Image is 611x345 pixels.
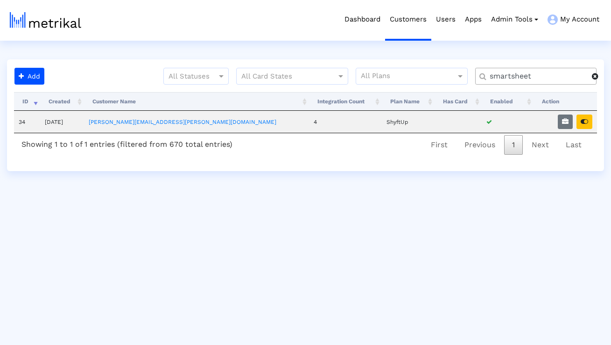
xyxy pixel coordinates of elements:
td: ShyftUp [382,111,435,133]
a: Last [558,135,590,155]
td: 34 [14,111,40,133]
a: First [423,135,456,155]
input: All Card States [241,71,326,83]
th: Customer Name: activate to sort column ascending [84,92,309,111]
a: Next [524,135,557,155]
td: 4 [309,111,382,133]
button: Add [14,68,44,85]
th: Created: activate to sort column ascending [40,92,84,111]
input: All Plans [361,71,457,83]
th: Has Card: activate to sort column ascending [435,92,482,111]
th: Action [534,92,597,111]
td: [DATE] [40,111,84,133]
input: Customer Name [483,72,592,81]
a: Previous [456,135,503,155]
img: metrical-logo-light.png [10,12,81,28]
th: Enabled: activate to sort column ascending [482,92,534,111]
div: Showing 1 to 1 of 1 entries (filtered from 670 total entries) [14,133,240,152]
th: ID: activate to sort column ascending [14,92,40,111]
th: Plan Name: activate to sort column ascending [382,92,435,111]
th: Integration Count: activate to sort column ascending [309,92,382,111]
a: 1 [504,135,523,155]
a: [PERSON_NAME][EMAIL_ADDRESS][PERSON_NAME][DOMAIN_NAME] [89,119,276,125]
img: my-account-menu-icon.png [548,14,558,25]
